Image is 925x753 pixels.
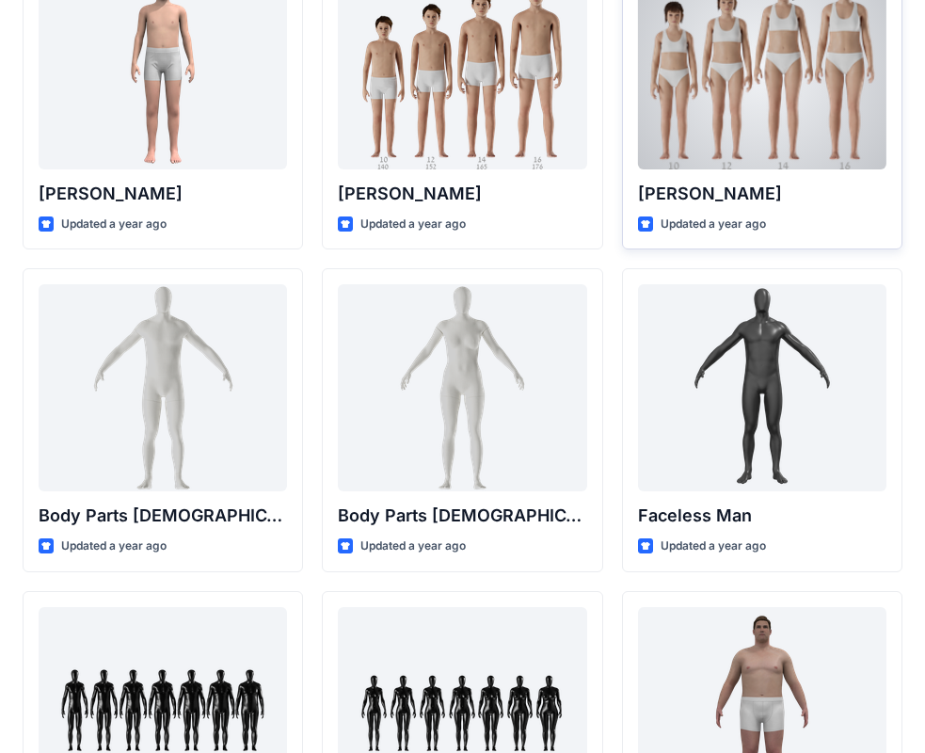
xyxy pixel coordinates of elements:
[61,537,167,556] p: Updated a year ago
[360,215,466,234] p: Updated a year ago
[638,503,886,529] p: Faceless Man
[338,181,586,207] p: [PERSON_NAME]
[39,503,287,529] p: Body Parts [DEMOGRAPHIC_DATA]
[638,284,886,491] a: Faceless Man
[61,215,167,234] p: Updated a year ago
[661,537,766,556] p: Updated a year ago
[360,537,466,556] p: Updated a year ago
[638,181,886,207] p: [PERSON_NAME]
[338,284,586,491] a: Body Parts Female
[661,215,766,234] p: Updated a year ago
[39,284,287,491] a: Body Parts Male
[39,181,287,207] p: [PERSON_NAME]
[338,503,586,529] p: Body Parts [DEMOGRAPHIC_DATA]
